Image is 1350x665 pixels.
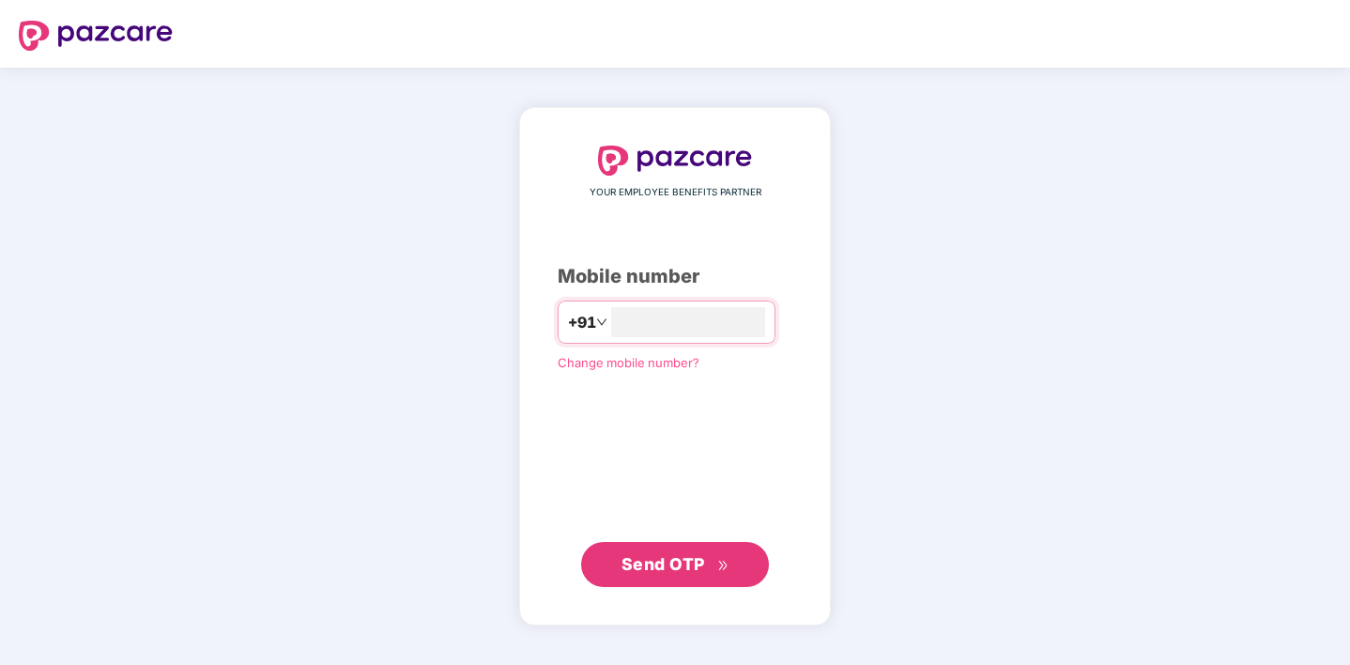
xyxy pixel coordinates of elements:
[598,146,752,176] img: logo
[717,560,729,572] span: double-right
[558,355,699,370] a: Change mobile number?
[621,554,705,574] span: Send OTP
[19,21,173,51] img: logo
[590,185,761,200] span: YOUR EMPLOYEE BENEFITS PARTNER
[581,542,769,587] button: Send OTPdouble-right
[558,262,792,291] div: Mobile number
[568,311,596,334] span: +91
[596,317,607,328] span: down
